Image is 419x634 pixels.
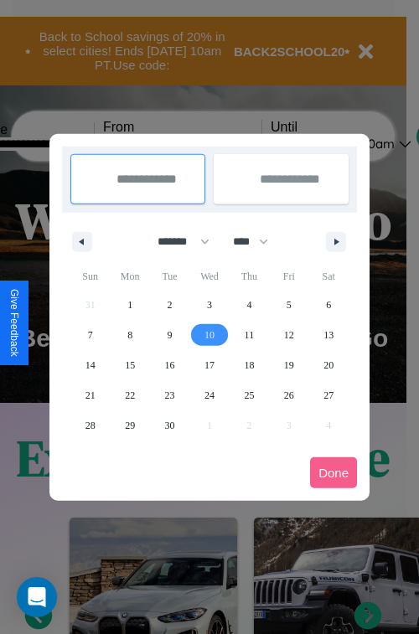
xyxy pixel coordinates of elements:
[309,290,349,320] button: 6
[150,380,189,410] button: 23
[284,380,294,410] span: 26
[246,290,251,320] span: 4
[189,350,229,380] button: 17
[189,380,229,410] button: 24
[309,380,349,410] button: 27
[323,380,334,410] span: 27
[287,290,292,320] span: 5
[189,290,229,320] button: 3
[70,350,110,380] button: 14
[165,350,175,380] span: 16
[204,320,215,350] span: 10
[8,289,20,357] div: Give Feedback
[125,410,135,441] span: 29
[284,350,294,380] span: 19
[269,350,308,380] button: 19
[125,380,135,410] span: 22
[110,410,149,441] button: 29
[230,320,269,350] button: 11
[110,290,149,320] button: 1
[110,380,149,410] button: 22
[245,320,255,350] span: 11
[310,457,357,488] button: Done
[127,320,132,350] span: 8
[207,290,212,320] span: 3
[88,320,93,350] span: 7
[110,350,149,380] button: 15
[326,290,331,320] span: 6
[269,380,308,410] button: 26
[284,320,294,350] span: 12
[230,380,269,410] button: 25
[168,290,173,320] span: 2
[17,577,57,617] div: Open Intercom Messenger
[269,263,308,290] span: Fri
[309,263,349,290] span: Sat
[110,320,149,350] button: 8
[230,350,269,380] button: 18
[165,380,175,410] span: 23
[244,380,254,410] span: 25
[150,410,189,441] button: 30
[269,320,308,350] button: 12
[230,290,269,320] button: 4
[150,320,189,350] button: 9
[165,410,175,441] span: 30
[70,263,110,290] span: Sun
[244,350,254,380] span: 18
[323,320,334,350] span: 13
[204,380,215,410] span: 24
[204,350,215,380] span: 17
[168,320,173,350] span: 9
[189,263,229,290] span: Wed
[70,380,110,410] button: 21
[125,350,135,380] span: 15
[127,290,132,320] span: 1
[309,320,349,350] button: 13
[85,350,96,380] span: 14
[150,350,189,380] button: 16
[323,350,334,380] span: 20
[70,410,110,441] button: 28
[230,263,269,290] span: Thu
[150,263,189,290] span: Tue
[70,320,110,350] button: 7
[85,410,96,441] span: 28
[269,290,308,320] button: 5
[189,320,229,350] button: 10
[85,380,96,410] span: 21
[150,290,189,320] button: 2
[309,350,349,380] button: 20
[110,263,149,290] span: Mon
